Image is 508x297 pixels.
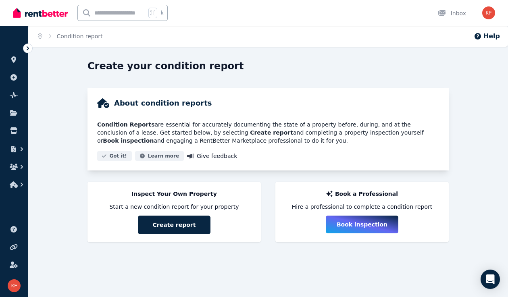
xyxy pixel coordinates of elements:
a: Give feedback [187,151,237,161]
div: Open Intercom Messenger [481,270,500,289]
div: Inbox [438,9,466,17]
img: RentBetter [13,7,68,19]
span: Hire a professional to complete a condition report [292,203,433,211]
button: Learn more [135,151,184,161]
span: k [160,10,163,16]
img: Kylie Foot [8,279,21,292]
button: Create report [138,216,210,234]
button: Got it! [97,151,132,161]
img: Kylie Foot [482,6,495,19]
p: are essential for accurately documenting the state of a property before, during, and at the concl... [97,120,439,145]
h1: Create your condition report [87,60,244,73]
strong: Book inspection [103,137,154,144]
button: Book inspection [326,216,398,233]
button: Help [474,31,500,41]
span: Start a new condition report for your property [109,203,239,211]
p: Inspect Your Own Property [131,190,217,198]
strong: Create report [250,129,293,136]
h2: About condition reports [114,98,212,109]
nav: Breadcrumb [28,26,112,47]
strong: Condition Reports [97,121,154,128]
p: Book a Professional [335,190,398,198]
a: Condition report [57,33,103,39]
